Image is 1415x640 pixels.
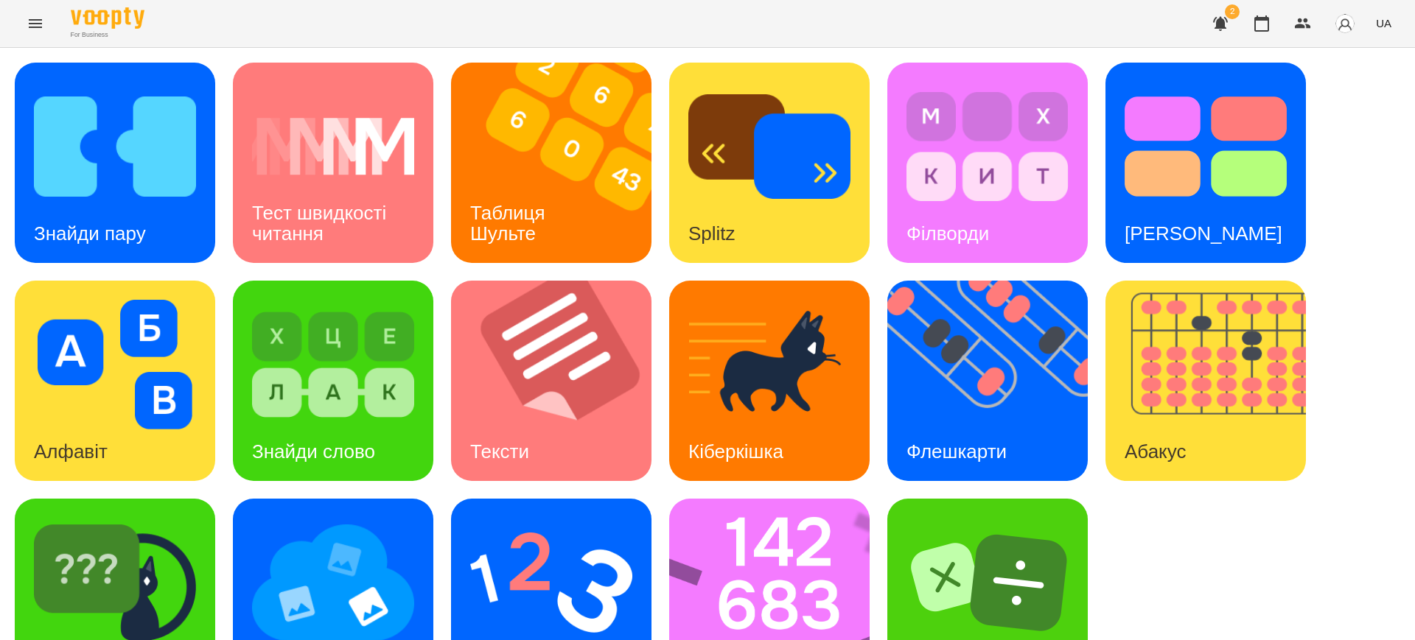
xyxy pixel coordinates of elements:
[1376,15,1391,31] span: UA
[34,440,108,463] h3: Алфавіт
[233,281,433,481] a: Знайди словоЗнайди слово
[1105,281,1306,481] a: АбакусАбакус
[18,6,53,41] button: Menu
[451,281,670,481] img: Тексти
[1370,10,1397,37] button: UA
[1125,222,1282,245] h3: [PERSON_NAME]
[887,281,1088,481] a: ФлешкартиФлешкарти
[688,300,850,429] img: Кіберкішка
[252,82,414,211] img: Тест швидкості читання
[451,63,670,263] img: Таблиця Шульте
[15,281,215,481] a: АлфавітАлфавіт
[451,281,651,481] a: ТекстиТексти
[688,222,736,245] h3: Splitz
[906,82,1069,211] img: Філворди
[1105,281,1324,481] img: Абакус
[34,82,196,211] img: Знайди пару
[252,300,414,429] img: Знайди слово
[906,222,989,245] h3: Філворди
[688,82,850,211] img: Splitz
[71,30,144,40] span: For Business
[1105,63,1306,263] a: Тест Струпа[PERSON_NAME]
[1125,82,1287,211] img: Тест Струпа
[1125,440,1186,463] h3: Абакус
[887,281,1106,481] img: Флешкарти
[71,7,144,29] img: Voopty Logo
[669,281,870,481] a: КіберкішкаКіберкішка
[252,202,391,244] h3: Тест швидкості читання
[233,63,433,263] a: Тест швидкості читанняТест швидкості читання
[688,440,783,463] h3: Кіберкішка
[470,202,551,244] h3: Таблиця Шульте
[34,300,196,429] img: Алфавіт
[15,63,215,263] a: Знайди паруЗнайди пару
[669,63,870,263] a: SplitzSplitz
[1335,13,1355,34] img: avatar_s.png
[34,222,146,245] h3: Знайди пару
[451,63,651,263] a: Таблиця ШультеТаблиця Шульте
[887,63,1088,263] a: ФілвордиФілворди
[1225,4,1240,19] span: 2
[470,440,529,463] h3: Тексти
[906,440,1007,463] h3: Флешкарти
[252,440,375,463] h3: Знайди слово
